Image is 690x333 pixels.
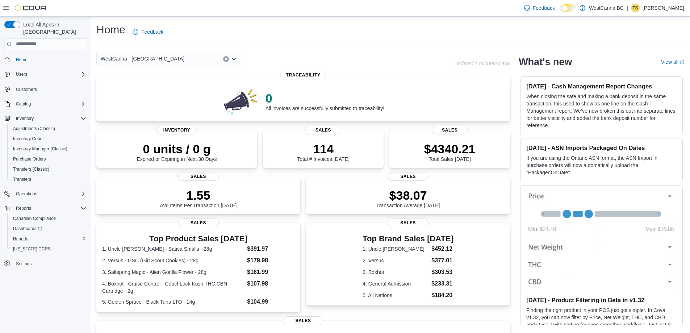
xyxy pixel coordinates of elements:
button: Adjustments (Classic) [7,124,89,134]
span: Inventory Count [13,136,44,142]
span: Sales [432,126,468,134]
span: Users [13,70,86,79]
a: Customers [13,85,40,94]
span: Reports [16,205,31,211]
dt: 3. Saltspring Magic - Alien Gorilla Flower - 28g [102,269,244,276]
p: When closing the safe and making a bank deposit in the same transaction, this used to show as one... [526,93,677,129]
div: Avg Items Per Transaction [DATE] [160,188,237,208]
h3: Top Product Sales [DATE] [102,234,294,243]
a: Adjustments (Classic) [10,124,58,133]
dd: $391.97 [247,245,294,253]
button: Operations [13,190,40,198]
span: Inventory [13,114,86,123]
button: Catalog [1,99,89,109]
span: Customers [16,87,37,92]
a: Home [13,55,30,64]
div: Expired or Expiring in Next 30 Days [137,142,217,162]
a: Purchase Orders [10,155,49,163]
span: Washington CCRS [10,245,86,253]
a: Transfers [10,175,34,184]
span: Canadian Compliance [13,216,56,221]
p: 0 units / 0 g [137,142,217,156]
button: Inventory [1,113,89,124]
span: Adjustments (Classic) [13,126,55,132]
dt: 4. General Admission [363,280,428,287]
p: $38.07 [376,188,440,203]
button: Home [1,54,89,65]
dt: 5. Golden Spruce - Black Tuna LTO - 14g [102,298,244,305]
span: Catalog [16,101,31,107]
span: Reports [13,236,28,242]
span: Purchase Orders [10,155,86,163]
h1: Home [96,22,125,37]
button: Users [1,69,89,79]
a: Feedback [521,1,558,15]
span: Transfers [10,175,86,184]
dd: $184.20 [431,291,453,300]
button: Customers [1,84,89,94]
span: Transfers (Classic) [13,166,49,172]
span: Canadian Compliance [10,214,86,223]
span: Adjustments (Classic) [10,124,86,133]
h3: [DATE] - Cash Management Report Changes [526,83,677,90]
span: Settings [13,259,86,268]
dd: $452.12 [431,245,453,253]
span: Transfers [13,176,31,182]
span: WestCanna - [GEOGRAPHIC_DATA] [101,54,184,63]
button: Reports [1,203,89,213]
span: Transfers (Classic) [10,165,86,174]
div: All invoices are successfully submitted to traceability! [265,91,384,111]
p: WestCanna BC [589,4,624,12]
button: Reports [13,204,34,213]
h3: [DATE] - Product Filtering in Beta in v1.32 [526,296,677,304]
dd: $104.99 [247,297,294,306]
svg: External link [680,60,684,64]
a: Canadian Compliance [10,214,59,223]
button: Reports [7,234,89,244]
span: Dashboards [10,224,86,233]
h2: What's new [519,56,572,68]
a: Reports [10,234,31,243]
span: [US_STATE] CCRS [13,246,51,252]
a: Dashboards [10,224,45,233]
dt: 2. Versus - GSC (Girl Scout Cookies) - 28g [102,257,244,264]
span: Operations [13,190,86,198]
div: Transaction Average [DATE] [376,188,440,208]
button: Inventory Manager (Classic) [7,144,89,154]
span: Inventory Manager (Classic) [10,145,86,153]
a: Inventory Manager (Classic) [10,145,70,153]
a: Feedback [130,25,166,39]
dd: $303.53 [431,268,453,276]
input: Dark Mode [561,4,576,12]
div: Timothy Simpson [631,4,640,12]
span: Sales [178,218,219,227]
span: Sales [388,218,428,227]
img: 0 [222,87,260,116]
button: Settings [1,258,89,269]
dd: $107.98 [247,279,294,288]
p: $4340.21 [424,142,476,156]
span: Settings [16,261,32,267]
button: Transfers [7,174,89,184]
span: Inventory [16,116,34,121]
a: Settings [13,259,34,268]
span: Purchase Orders [13,156,46,162]
span: Feedback [533,4,555,12]
span: Operations [16,191,37,197]
dt: 2. Versus [363,257,428,264]
button: Open list of options [231,56,237,62]
span: Feedback [141,28,163,36]
a: Dashboards [7,224,89,234]
span: TS [632,4,638,12]
p: [PERSON_NAME] [643,4,684,12]
button: Clear input [223,56,229,62]
button: Canadian Compliance [7,213,89,224]
span: Inventory [156,126,197,134]
p: 1.55 [160,188,237,203]
span: Sales [388,172,428,181]
span: Sales [283,316,323,325]
span: Inventory Manager (Classic) [13,146,67,152]
h3: [DATE] - ASN Imports Packaged On Dates [526,144,677,151]
button: Inventory Count [7,134,89,144]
